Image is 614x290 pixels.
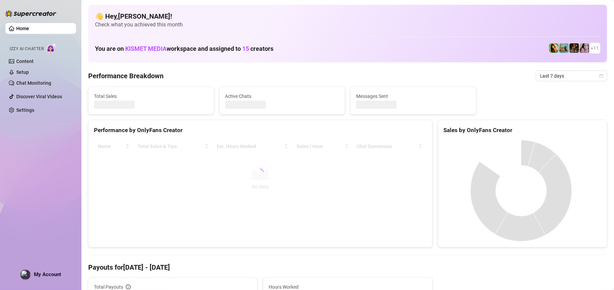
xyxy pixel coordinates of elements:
[21,270,30,279] img: profilePics%2FqXZv057nX8W3aJd6Aze4f7ZRK6g2.jpeg
[5,10,56,17] img: logo-BBDzfeDw.svg
[88,71,164,81] h4: Performance Breakdown
[126,285,131,289] span: info-circle
[95,45,273,53] h1: You are on workspace and assigned to creators
[242,45,249,52] span: 15
[16,80,51,86] a: Chat Monitoring
[16,26,29,31] a: Home
[95,12,600,21] h4: 👋 Hey, [PERSON_NAME] !
[94,92,208,100] span: Total Sales
[599,74,603,78] span: calendar
[356,92,471,100] span: Messages Sent
[580,43,589,53] img: Lea
[9,46,44,52] span: Izzy AI Chatter
[570,43,579,53] img: Ańa
[88,263,607,272] h4: Payouts for [DATE] - [DATE]
[16,59,34,64] a: Content
[444,126,601,135] div: Sales by OnlyFans Creator
[95,21,600,28] span: Check what you achieved this month
[549,43,559,53] img: Jade
[16,107,34,113] a: Settings
[34,271,61,277] span: My Account
[591,44,599,52] span: + 11
[559,43,569,53] img: Boo VIP
[16,69,29,75] a: Setup
[46,43,57,53] img: AI Chatter
[225,92,340,100] span: Active Chats
[255,167,265,177] span: loading
[94,126,427,135] div: Performance by OnlyFans Creator
[16,94,62,99] a: Discover Viral Videos
[540,71,603,81] span: Last 7 days
[125,45,167,52] span: KISMET MEDIA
